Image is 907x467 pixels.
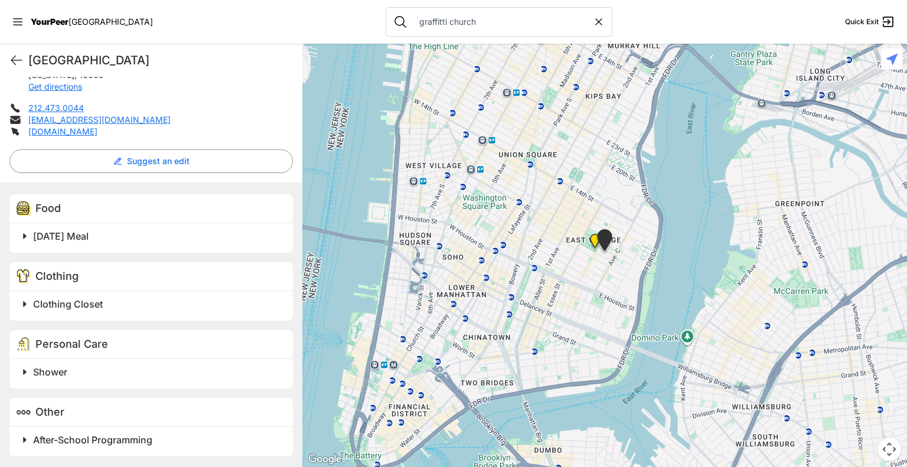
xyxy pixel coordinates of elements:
[845,17,879,27] span: Quick Exit
[31,18,153,25] a: YourPeer[GEOGRAPHIC_DATA]
[28,103,84,113] a: 212.473.0044
[68,17,153,27] span: [GEOGRAPHIC_DATA]
[877,437,901,461] button: Map camera controls
[845,15,895,29] a: Quick Exit
[35,338,108,350] span: Personal Care
[31,17,68,27] span: YourPeer
[590,224,619,260] div: Manhattan
[28,81,82,92] a: Get directions
[35,270,79,282] span: Clothing
[33,366,67,378] span: Shower
[9,149,293,173] button: Suggest an edit
[33,230,89,242] span: [DATE] Meal
[35,406,64,418] span: Other
[33,298,103,310] span: Clothing Closet
[28,126,97,136] a: [DOMAIN_NAME]
[127,155,190,167] span: Suggest an edit
[35,202,61,214] span: Food
[28,115,171,125] a: [EMAIL_ADDRESS][DOMAIN_NAME]
[583,229,607,257] div: Lunch in the Park
[33,434,152,446] span: After-School Programming
[305,452,344,467] a: Open this area in Google Maps (opens a new window)
[305,452,344,467] img: Google
[28,52,293,68] h1: [GEOGRAPHIC_DATA]
[412,16,593,28] input: Search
